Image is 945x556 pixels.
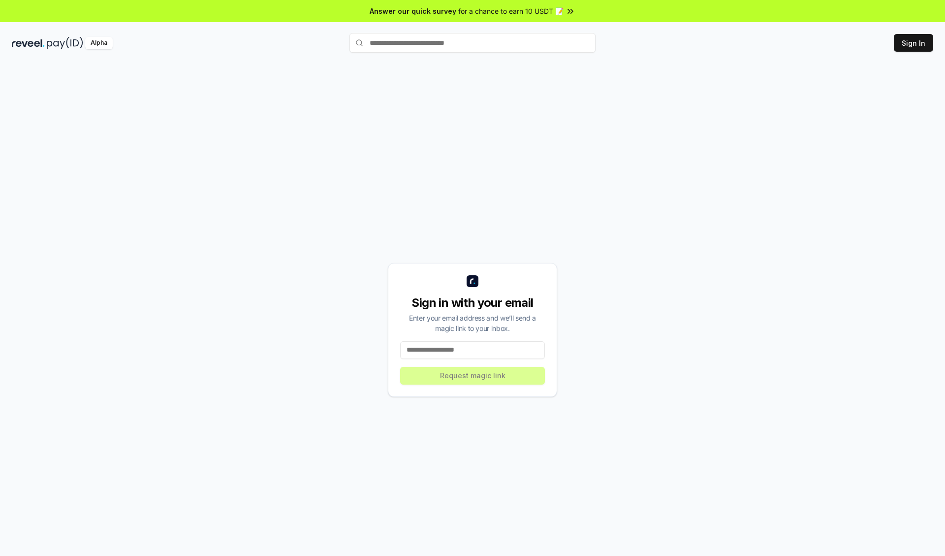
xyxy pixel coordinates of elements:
span: for a chance to earn 10 USDT 📝 [458,6,564,16]
img: reveel_dark [12,37,45,49]
div: Enter your email address and we’ll send a magic link to your inbox. [400,313,545,333]
button: Sign In [894,34,933,52]
div: Alpha [85,37,113,49]
span: Answer our quick survey [370,6,456,16]
div: Sign in with your email [400,295,545,311]
img: pay_id [47,37,83,49]
img: logo_small [467,275,478,287]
